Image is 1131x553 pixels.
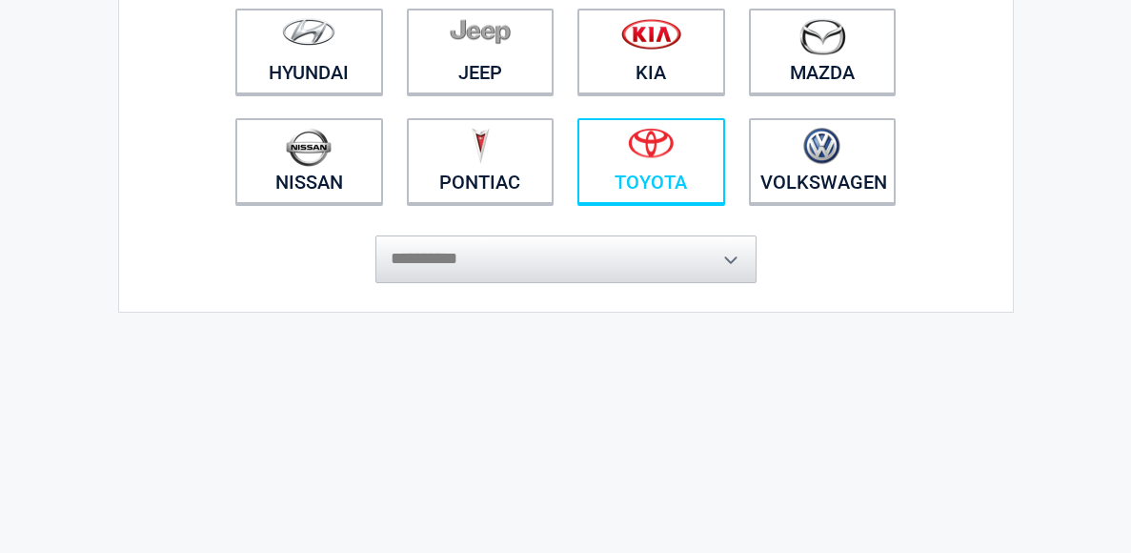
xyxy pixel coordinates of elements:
[803,128,840,165] img: volkswagen
[450,18,511,45] img: jeep
[628,128,674,158] img: toyota
[407,9,555,94] a: Jeep
[798,18,846,55] img: mazda
[577,9,725,94] a: Kia
[471,128,490,164] img: pontiac
[749,118,897,204] a: Volkswagen
[577,118,725,204] a: Toyota
[621,18,681,50] img: kia
[407,118,555,204] a: Pontiac
[235,118,383,204] a: Nissan
[282,18,335,46] img: hyundai
[235,9,383,94] a: Hyundai
[749,9,897,94] a: Mazda
[286,128,332,167] img: nissan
